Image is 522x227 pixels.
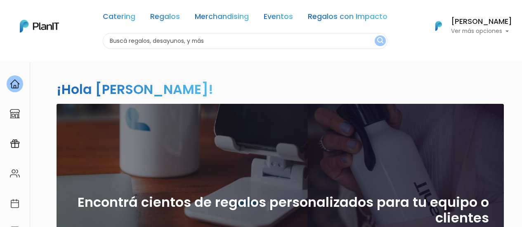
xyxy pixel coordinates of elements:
a: Merchandising [195,13,249,23]
a: Regalos [150,13,180,23]
img: home-e721727adea9d79c4d83392d1f703f7f8bce08238fde08b1acbfd93340b81755.svg [10,79,20,89]
img: campaigns-02234683943229c281be62815700db0a1741e53638e28bf9629b52c665b00959.svg [10,139,20,149]
img: people-662611757002400ad9ed0e3c099ab2801c6687ba6c219adb57efc949bc21e19d.svg [10,168,20,178]
img: calendar-87d922413cdce8b2cf7b7f5f62616a5cf9e4887200fb71536465627b3292af00.svg [10,199,20,208]
h2: ¡Hola [PERSON_NAME]! [57,80,213,98]
img: PlanIt Logo [430,17,448,35]
h6: [PERSON_NAME] [451,18,512,26]
img: marketplace-4ceaa7011d94191e9ded77b95e3339b90024bf715f7c57f8cf31f2d8c509eaba.svg [10,109,20,119]
a: Regalos con Impacto [308,13,387,23]
img: PlanIt Logo [20,20,59,33]
img: search_button-432b6d5273f82d61273b3651a40e1bd1b912527efae98b1b7a1b2c0702e16a8d.svg [377,37,383,45]
a: Catering [103,13,135,23]
button: PlanIt Logo [PERSON_NAME] Ver más opciones [425,15,512,37]
a: Eventos [264,13,293,23]
h2: Encontrá cientos de regalos personalizados para tu equipo o clientes [71,194,489,226]
p: Ver más opciones [451,28,512,34]
input: Buscá regalos, desayunos, y más [103,33,387,49]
